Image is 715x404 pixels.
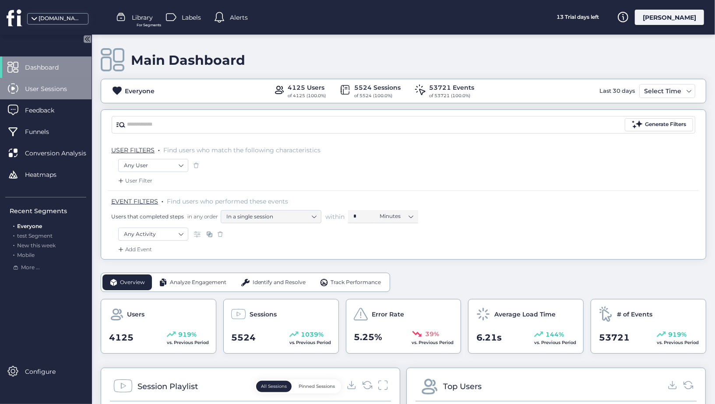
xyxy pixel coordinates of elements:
[39,14,82,23] div: [DOMAIN_NAME]
[354,92,401,99] div: of 5524 (100.0%)
[443,380,482,393] div: Top Users
[167,340,209,345] span: vs. Previous Period
[178,330,197,339] span: 919%
[127,309,144,319] span: Users
[380,210,413,223] nz-select-item: Minutes
[625,118,693,131] button: Generate Filters
[354,330,382,344] span: 5.25%
[170,278,226,287] span: Analyze Engagement
[412,340,454,345] span: vs. Previous Period
[124,228,183,241] nz-select-item: Any Activity
[231,331,256,344] span: 5524
[668,330,687,339] span: 919%
[372,309,405,319] span: Error Rate
[125,86,155,96] div: Everyone
[116,176,152,185] div: User Filter
[617,309,652,319] span: # of Events
[546,330,564,339] span: 144%
[494,309,556,319] span: Average Load Time
[116,245,152,254] div: Add Event
[167,197,288,205] span: Find users who performed these events
[294,381,340,392] button: Pinned Sessions
[597,84,637,98] div: Last 30 days
[25,170,70,179] span: Heatmaps
[17,242,56,249] span: New this week
[545,10,611,25] div: 13 Trial days left
[13,250,14,258] span: .
[25,63,72,72] span: Dashboard
[331,278,381,287] span: Track Performance
[13,221,14,229] span: .
[250,309,277,319] span: Sessions
[657,340,699,345] span: vs. Previous Period
[429,83,474,92] div: 53721 Events
[429,92,474,99] div: of 53721 (100.0%)
[253,278,306,287] span: Identify and Resolve
[109,331,134,344] span: 4125
[301,330,324,339] span: 1039%
[25,105,67,115] span: Feedback
[289,340,331,345] span: vs. Previous Period
[645,120,686,129] div: Generate Filters
[25,127,62,137] span: Funnels
[288,83,326,92] div: 4125 Users
[137,380,198,393] div: Session Playlist
[25,84,80,94] span: User Sessions
[25,148,99,158] span: Conversion Analysis
[162,196,163,204] span: .
[186,213,218,220] span: in any order
[288,92,326,99] div: of 4125 (100.0%)
[17,252,35,258] span: Mobile
[182,13,201,22] span: Labels
[124,159,183,172] nz-select-item: Any User
[256,381,292,392] button: All Sessions
[10,206,86,216] div: Recent Segments
[163,146,321,154] span: Find users who match the following characteristics
[111,197,158,205] span: EVENT FILTERS
[13,231,14,239] span: .
[230,13,248,22] span: Alerts
[132,13,153,22] span: Library
[599,331,630,344] span: 53721
[642,86,683,96] div: Select Time
[17,232,53,239] span: test Segment
[120,278,145,287] span: Overview
[158,144,160,153] span: .
[534,340,576,345] span: vs. Previous Period
[17,223,42,229] span: Everyone
[25,367,69,376] span: Configure
[325,212,345,221] span: within
[354,83,401,92] div: 5524 Sessions
[21,263,40,272] span: More ...
[425,329,439,339] span: 39%
[137,22,161,28] span: For Segments
[13,240,14,249] span: .
[476,331,502,344] span: 6.21s
[131,52,245,68] div: Main Dashboard
[226,210,316,223] nz-select-item: In a single session
[111,213,184,220] span: Users that completed steps
[111,146,155,154] span: USER FILTERS
[635,10,704,25] div: [PERSON_NAME]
